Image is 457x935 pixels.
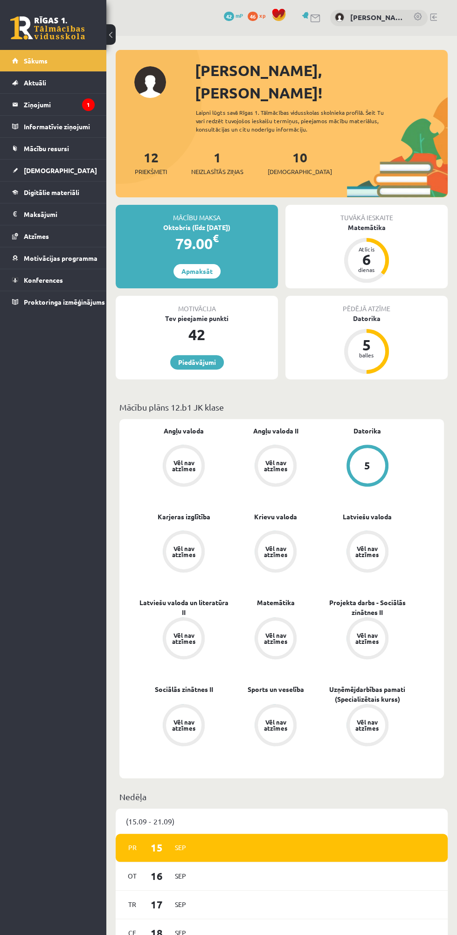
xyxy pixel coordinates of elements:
[343,512,392,522] a: Latviešu valoda
[12,138,95,159] a: Mācību resursi
[191,149,243,176] a: 1Neizlasītās ziņas
[213,231,219,245] span: €
[116,809,448,834] div: (15.09 - 21.09)
[257,598,295,607] a: Matemātika
[12,291,95,313] a: Proktoringa izmēģinājums
[138,598,230,617] a: Latviešu valoda un literatūra II
[123,840,142,855] span: Pr
[321,704,413,748] a: Vēl nav atzīmes
[173,264,221,279] a: Apmaksāt
[268,167,332,176] span: [DEMOGRAPHIC_DATA]
[116,314,278,323] div: Tev pieejamie punkti
[191,167,243,176] span: Neizlasītās ziņas
[321,530,413,574] a: Vēl nav atzīmes
[353,246,381,252] div: Atlicis
[171,869,190,883] span: Sep
[354,545,381,558] div: Vēl nav atzīmes
[24,78,46,87] span: Aktuāli
[335,13,344,22] img: Edgars Freimanis
[171,545,197,558] div: Vēl nav atzīmes
[354,719,381,731] div: Vēl nav atzīmes
[195,59,448,104] div: [PERSON_NAME], [PERSON_NAME]!
[171,460,197,472] div: Vēl nav atzīmes
[230,530,322,574] a: Vēl nav atzīmes
[164,426,204,436] a: Angļu valoda
[353,426,381,436] a: Datorika
[263,545,289,558] div: Vēl nav atzīmes
[171,897,190,912] span: Sep
[321,445,413,488] a: 5
[196,108,395,133] div: Laipni lūgts savā Rīgas 1. Tālmācības vidusskolas skolnieka profilā. Šeit Tu vari redzēt tuvojošo...
[230,617,322,661] a: Vēl nav atzīmes
[354,632,381,644] div: Vēl nav atzīmes
[116,323,278,346] div: 42
[138,617,230,661] a: Vēl nav atzīmes
[285,223,448,232] div: Matemātika
[285,314,448,323] div: Datorika
[24,298,105,306] span: Proktoringa izmēģinājums
[170,355,224,370] a: Piedāvājumi
[119,401,444,413] p: Mācību plāns 12.b1 JK klase
[230,704,322,748] a: Vēl nav atzīmes
[24,144,69,153] span: Mācību resursi
[24,56,48,65] span: Sākums
[230,445,322,488] a: Vēl nav atzīmes
[12,160,95,181] a: [DEMOGRAPHIC_DATA]
[138,530,230,574] a: Vēl nav atzīmes
[268,149,332,176] a: 10[DEMOGRAPHIC_DATA]
[12,50,95,71] a: Sākums
[263,632,289,644] div: Vēl nav atzīmes
[12,116,95,137] a: Informatīvie ziņojumi
[24,188,79,196] span: Digitālie materiāli
[321,598,413,617] a: Projekta darbs - Sociālās zinātnes II
[350,12,404,23] a: [PERSON_NAME]
[12,225,95,247] a: Atzīmes
[253,426,298,436] a: Angļu valoda II
[235,12,243,19] span: mP
[24,276,63,284] span: Konferences
[135,149,167,176] a: 12Priekšmeti
[142,868,171,884] span: 16
[12,203,95,225] a: Maksājumi
[353,267,381,272] div: dienas
[285,205,448,223] div: Tuvākā ieskaite
[24,203,95,225] legend: Maksājumi
[321,617,413,661] a: Vēl nav atzīmes
[12,269,95,291] a: Konferences
[248,12,270,19] a: 46 xp
[82,98,95,111] i: 1
[224,12,243,19] a: 42 mP
[259,12,265,19] span: xp
[224,12,234,21] span: 42
[254,512,297,522] a: Krievu valoda
[263,460,289,472] div: Vēl nav atzīmes
[12,181,95,203] a: Digitālie materiāli
[285,223,448,284] a: Matemātika Atlicis 6 dienas
[119,790,444,803] p: Nedēļa
[171,840,190,855] span: Sep
[155,684,213,694] a: Sociālās zinātnes II
[12,247,95,269] a: Motivācijas programma
[116,296,278,314] div: Motivācija
[142,840,171,855] span: 15
[135,167,167,176] span: Priekšmeti
[171,632,197,644] div: Vēl nav atzīmes
[138,704,230,748] a: Vēl nav atzīmes
[364,461,370,471] div: 5
[321,684,413,704] a: Uzņēmējdarbības pamati (Specializētais kurss)
[116,232,278,255] div: 79.00
[12,94,95,115] a: Ziņojumi1
[353,252,381,267] div: 6
[171,719,197,731] div: Vēl nav atzīmes
[353,352,381,358] div: balles
[123,897,142,912] span: Tr
[116,223,278,232] div: Oktobris (līdz [DATE])
[353,337,381,352] div: 5
[24,116,95,137] legend: Informatīvie ziņojumi
[123,869,142,883] span: Ot
[138,445,230,488] a: Vēl nav atzīmes
[12,72,95,93] a: Aktuāli
[24,232,49,240] span: Atzīmes
[158,512,210,522] a: Karjeras izglītība
[248,12,258,21] span: 46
